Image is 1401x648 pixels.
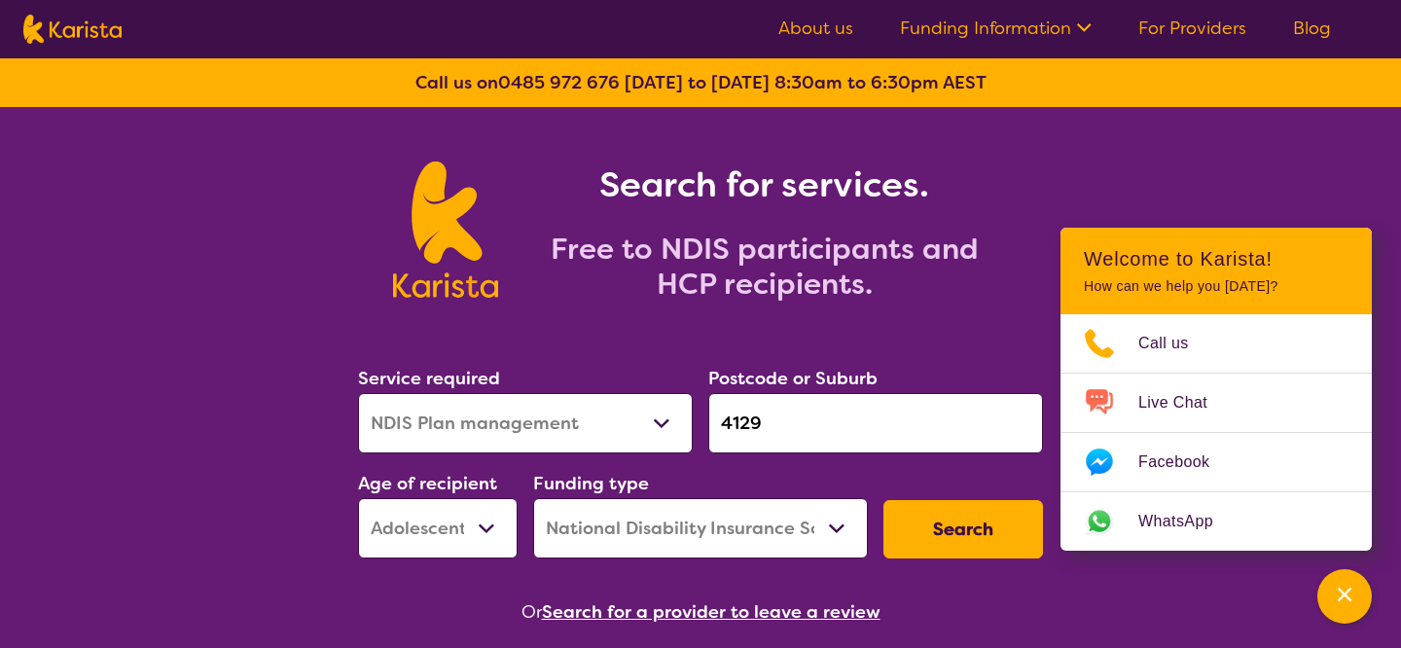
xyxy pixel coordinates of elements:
button: Search for a provider to leave a review [542,597,880,627]
label: Funding type [533,472,649,495]
a: About us [778,17,853,40]
span: Call us [1138,329,1212,358]
label: Postcode or Suburb [708,367,878,390]
input: Type [708,393,1043,453]
div: Channel Menu [1060,228,1372,551]
button: Channel Menu [1317,569,1372,624]
p: How can we help you [DATE]? [1084,278,1348,295]
a: Web link opens in a new tab. [1060,492,1372,551]
span: Live Chat [1138,388,1231,417]
h2: Free to NDIS participants and HCP recipients. [521,232,1008,302]
b: Call us on [DATE] to [DATE] 8:30am to 6:30pm AEST [415,71,987,94]
a: 0485 972 676 [498,71,620,94]
img: Karista logo [23,15,122,44]
a: Funding Information [900,17,1092,40]
span: Facebook [1138,448,1233,477]
button: Search [883,500,1043,558]
span: WhatsApp [1138,507,1237,536]
ul: Choose channel [1060,314,1372,551]
span: Or [521,597,542,627]
a: For Providers [1138,17,1246,40]
a: Blog [1293,17,1331,40]
h1: Search for services. [521,162,1008,208]
img: Karista logo [393,162,497,298]
label: Service required [358,367,500,390]
label: Age of recipient [358,472,497,495]
h2: Welcome to Karista! [1084,247,1348,270]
